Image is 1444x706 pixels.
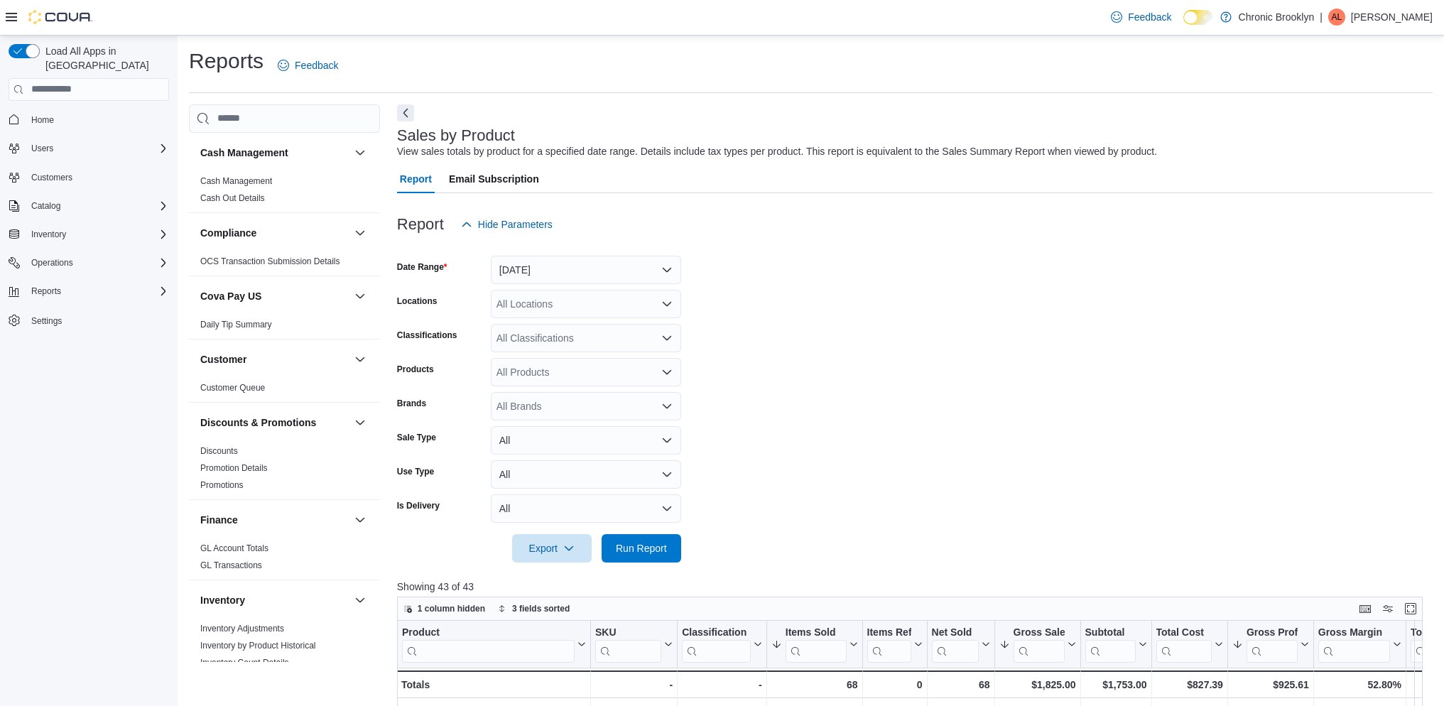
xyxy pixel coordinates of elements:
[200,192,265,204] span: Cash Out Details
[31,114,54,126] span: Home
[3,196,175,216] button: Catalog
[200,383,265,393] a: Customer Queue
[200,624,284,634] a: Inventory Adjustments
[397,261,447,273] label: Date Range
[595,626,661,662] div: SKU URL
[3,109,175,130] button: Home
[999,626,1075,662] button: Gross Sales
[478,217,553,232] span: Hide Parameters
[492,600,575,617] button: 3 fields sorted
[491,256,681,284] button: [DATE]
[200,640,316,651] span: Inventory by Product Historical
[1247,626,1298,662] div: Gross Profit
[682,626,751,662] div: Classification
[352,414,369,431] button: Discounts & Promotions
[397,127,515,144] h3: Sales by Product
[26,283,169,300] span: Reports
[402,626,575,662] div: Product
[200,657,289,668] span: Inventory Count Details
[521,534,583,563] span: Export
[616,541,667,555] span: Run Report
[200,593,349,607] button: Inventory
[1013,626,1064,639] div: Gross Sales
[200,513,349,527] button: Finance
[200,560,262,571] span: GL Transactions
[200,480,244,490] a: Promotions
[31,172,72,183] span: Customers
[931,626,989,662] button: Net Sold
[200,146,349,160] button: Cash Management
[3,253,175,273] button: Operations
[26,254,79,271] button: Operations
[200,289,261,303] h3: Cova Pay US
[200,446,238,456] a: Discounts
[200,193,265,203] a: Cash Out Details
[3,281,175,301] button: Reports
[295,58,338,72] span: Feedback
[931,676,989,693] div: 68
[771,676,858,693] div: 68
[200,513,238,527] h3: Finance
[1320,9,1323,26] p: |
[1351,9,1433,26] p: [PERSON_NAME]
[3,167,175,188] button: Customers
[200,352,349,366] button: Customer
[931,626,978,662] div: Net Sold
[786,626,847,662] div: Items Sold
[200,593,245,607] h3: Inventory
[200,658,289,668] a: Inventory Count Details
[26,313,67,330] a: Settings
[1085,626,1135,639] div: Subtotal
[3,310,175,330] button: Settings
[200,226,256,240] h3: Compliance
[400,165,432,193] span: Report
[397,144,1157,159] div: View sales totals by product for a specified date range. Details include tax types per product. T...
[402,626,586,662] button: Product
[189,316,380,339] div: Cova Pay US
[200,146,288,160] h3: Cash Management
[512,534,592,563] button: Export
[1318,626,1401,662] button: Gross Margin
[1232,676,1309,693] div: $925.61
[40,44,169,72] span: Load All Apps in [GEOGRAPHIC_DATA]
[31,229,66,240] span: Inventory
[31,200,60,212] span: Catalog
[397,104,414,121] button: Next
[200,175,272,187] span: Cash Management
[352,288,369,305] button: Cova Pay US
[200,352,246,366] h3: Customer
[397,330,457,341] label: Classifications
[397,466,434,477] label: Use Type
[397,216,444,233] h3: Report
[1156,626,1222,662] button: Total Cost
[1318,626,1390,662] div: Gross Margin
[401,676,586,693] div: Totals
[31,257,73,268] span: Operations
[200,479,244,491] span: Promotions
[9,104,169,368] nav: Complex example
[1239,9,1315,26] p: Chronic Brooklyn
[26,197,66,214] button: Catalog
[189,253,380,276] div: Compliance
[1379,600,1396,617] button: Display options
[661,366,673,378] button: Open list of options
[200,382,265,393] span: Customer Queue
[26,112,60,129] a: Home
[867,626,922,662] button: Items Ref
[28,10,92,24] img: Cova
[1232,626,1309,662] button: Gross Profit
[1085,626,1146,662] button: Subtotal
[200,289,349,303] button: Cova Pay US
[31,286,61,297] span: Reports
[602,534,681,563] button: Run Report
[200,320,272,330] a: Daily Tip Summary
[491,494,681,523] button: All
[449,165,539,193] span: Email Subscription
[189,442,380,499] div: Discounts & Promotions
[1328,9,1345,26] div: Alvan Lau
[397,580,1433,594] p: Showing 43 of 43
[512,603,570,614] span: 3 fields sorted
[1332,9,1342,26] span: AL
[26,311,169,329] span: Settings
[867,626,911,662] div: Items Ref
